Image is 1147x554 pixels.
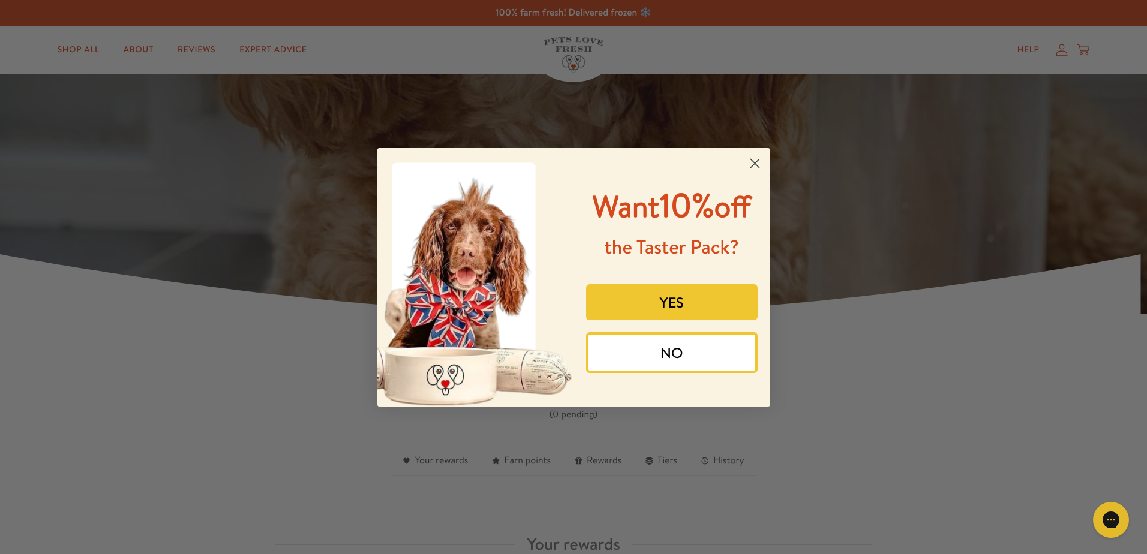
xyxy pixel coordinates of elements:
[377,148,574,407] img: 8afefe80-1ef6-417a-b86b-9520c2248d41.jpeg
[593,182,752,228] span: 10%
[593,186,660,227] span: Want
[1087,498,1135,542] iframe: Gorgias live chat messenger
[744,153,765,174] button: Close dialog
[605,234,739,260] span: the Taster Pack?
[586,284,758,320] button: YES
[714,186,751,227] span: off
[586,332,758,373] button: NO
